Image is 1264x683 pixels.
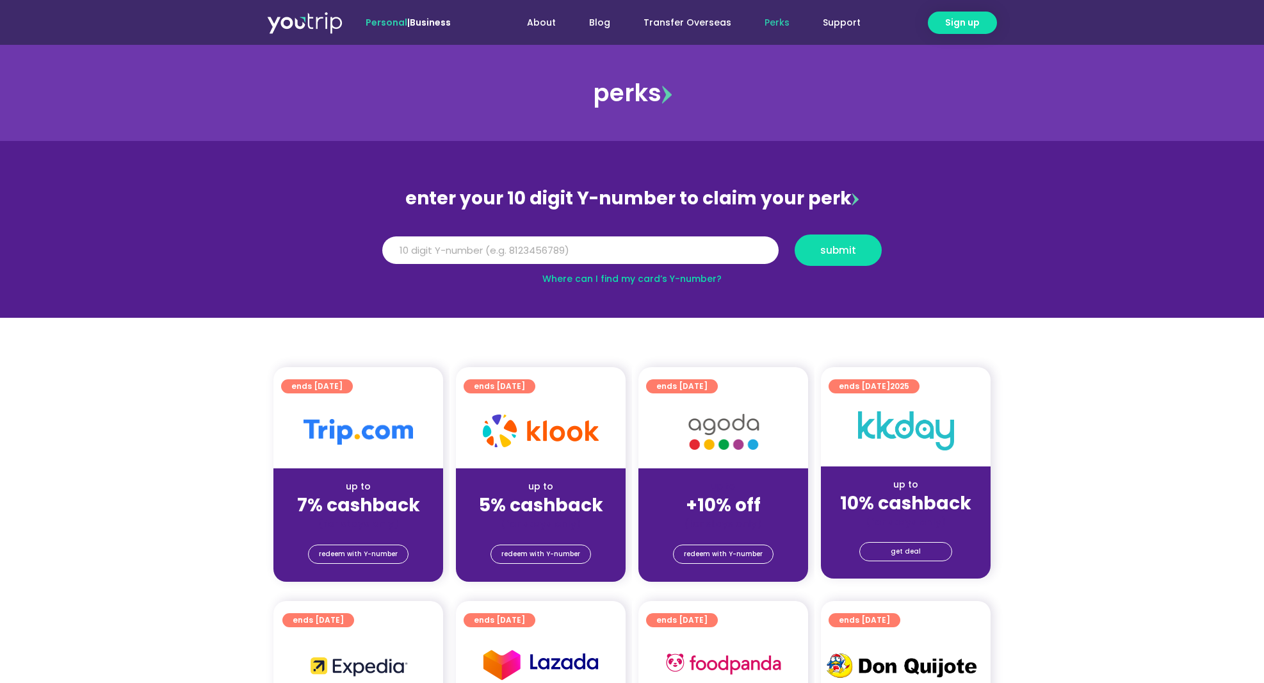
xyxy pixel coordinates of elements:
[646,613,718,627] a: ends [DATE]
[474,613,525,627] span: ends [DATE]
[284,517,433,531] div: (for stays only)
[748,11,806,35] a: Perks
[464,379,535,393] a: ends [DATE]
[831,515,980,529] div: (for stays only)
[806,11,877,35] a: Support
[501,545,580,563] span: redeem with Y-number
[410,16,451,29] a: Business
[382,236,779,265] input: 10 digit Y-number (e.g. 8123456789)
[485,11,877,35] nav: Menu
[859,542,952,561] a: get deal
[891,543,921,561] span: get deal
[829,613,900,627] a: ends [DATE]
[839,379,909,393] span: ends [DATE]
[829,379,920,393] a: ends [DATE]2025
[684,545,763,563] span: redeem with Y-number
[291,379,343,393] span: ends [DATE]
[646,379,718,393] a: ends [DATE]
[464,613,535,627] a: ends [DATE]
[673,545,774,564] a: redeem with Y-number
[382,235,882,276] form: Y Number
[366,16,451,29] span: |
[820,245,856,255] span: submit
[490,545,591,564] a: redeem with Y-number
[928,12,997,34] a: Sign up
[319,545,398,563] span: redeem with Y-number
[840,491,971,516] strong: 10% cashback
[474,379,525,393] span: ends [DATE]
[945,16,980,29] span: Sign up
[297,493,420,518] strong: 7% cashback
[831,478,980,491] div: up to
[308,545,409,564] a: redeem with Y-number
[542,272,722,285] a: Where can I find my card’s Y-number?
[466,480,615,493] div: up to
[656,613,708,627] span: ends [DATE]
[293,613,344,627] span: ends [DATE]
[656,379,708,393] span: ends [DATE]
[466,517,615,531] div: (for stays only)
[572,11,627,35] a: Blog
[839,613,890,627] span: ends [DATE]
[627,11,748,35] a: Transfer Overseas
[795,235,882,266] button: submit
[284,480,433,493] div: up to
[510,11,572,35] a: About
[366,16,407,29] span: Personal
[281,379,353,393] a: ends [DATE]
[686,493,761,518] strong: +10% off
[649,517,798,531] div: (for stays only)
[479,493,603,518] strong: 5% cashback
[711,480,735,493] span: up to
[890,381,909,391] span: 2025
[282,613,354,627] a: ends [DATE]
[376,182,888,215] div: enter your 10 digit Y-number to claim your perk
